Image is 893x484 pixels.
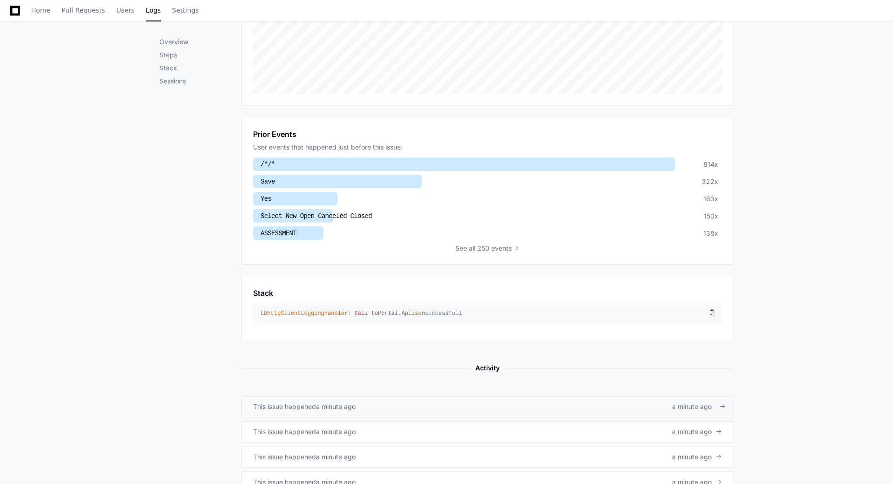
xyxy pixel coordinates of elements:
[455,244,467,253] span: See
[146,7,161,13] span: Logs
[172,7,199,13] span: Settings
[371,310,378,317] span: to
[316,402,356,411] div: a minute ago
[241,421,734,443] a: This issue happeneda minute agoa minute ago
[455,244,520,253] button: Seeall 250 events
[704,211,718,221] div: 150x
[62,7,105,13] span: Pull Requests
[159,63,241,73] p: Stack
[702,177,718,186] div: 322x
[241,396,734,417] a: This issue happeneda minute agoa minute ago
[316,427,356,436] div: a minute ago
[253,452,316,462] div: This issue happened
[412,310,418,317] span: is
[672,402,712,411] span: a minute ago
[253,143,722,152] div: User events that happened just before this issue.
[261,310,707,317] div: Portal.Api unsuccessfull
[253,287,722,299] app-pz-page-link-header: Stack
[672,452,712,462] span: a minute ago
[117,7,135,13] span: Users
[261,310,351,317] span: LBHttpClientLoggingHandler:
[253,129,296,140] h1: Prior Events
[241,446,734,468] a: This issue happeneda minute agoa minute ago
[703,229,718,238] div: 138x
[261,178,275,185] span: Save
[316,452,356,462] div: a minute ago
[159,76,241,86] p: Sessions
[159,50,241,60] p: Steps
[31,7,50,13] span: Home
[469,244,512,253] span: all 250 events
[159,37,241,47] p: Overview
[703,160,718,169] div: 814x
[355,310,368,317] span: Call
[672,427,712,436] span: a minute ago
[253,287,273,299] h1: Stack
[261,230,296,237] span: ASSESSMENT
[703,194,718,204] div: 163x
[470,362,505,374] span: Activity
[261,212,372,220] span: Select New Open Canceled Closed
[253,427,316,436] div: This issue happened
[261,195,271,203] span: Yes
[253,402,316,411] div: This issue happened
